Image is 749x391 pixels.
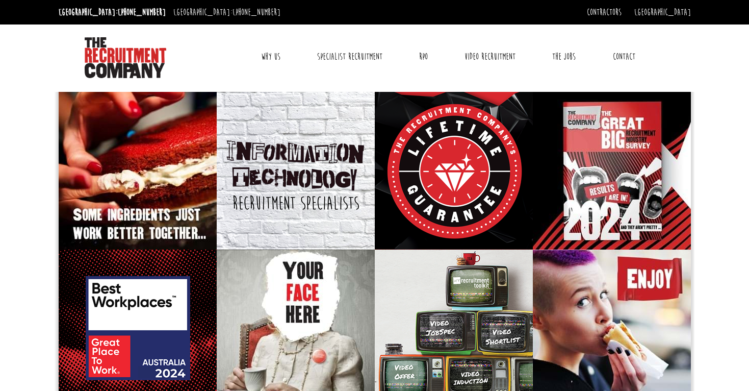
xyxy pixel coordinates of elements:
[411,44,435,69] a: RPO
[545,44,583,69] a: The Jobs
[634,7,691,18] a: [GEOGRAPHIC_DATA]
[605,44,643,69] a: Contact
[118,7,166,18] a: [PHONE_NUMBER]
[233,7,280,18] a: [PHONE_NUMBER]
[253,44,288,69] a: Why Us
[171,4,283,20] li: [GEOGRAPHIC_DATA]:
[587,7,622,18] a: Contractors
[85,37,166,78] img: The Recruitment Company
[309,44,390,69] a: Specialist Recruitment
[56,4,168,20] li: [GEOGRAPHIC_DATA]:
[457,44,523,69] a: Video Recruitment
